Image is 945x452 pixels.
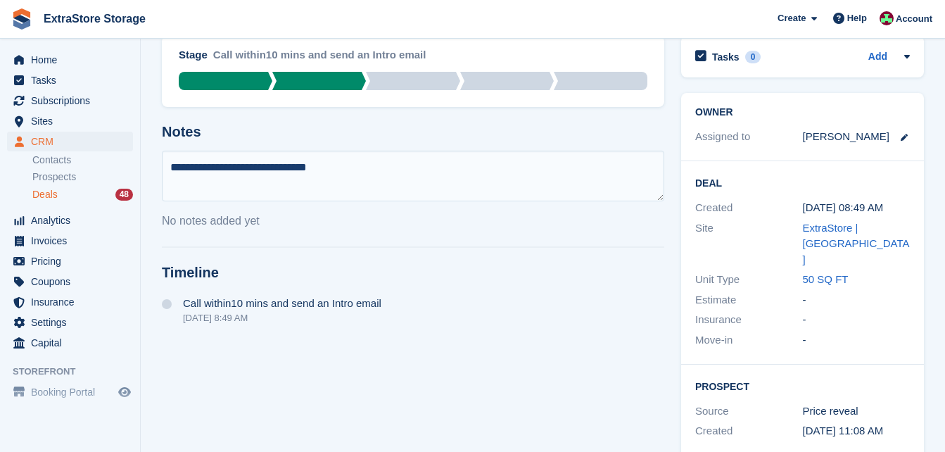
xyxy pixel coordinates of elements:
[896,12,932,26] span: Account
[31,333,115,353] span: Capital
[803,312,911,328] div: -
[13,365,140,379] span: Storefront
[162,124,664,140] h2: Notes
[803,129,889,145] div: [PERSON_NAME]
[695,272,803,288] div: Unit Type
[32,187,133,202] a: Deals 48
[7,132,133,151] a: menu
[695,129,803,145] div: Assigned to
[115,189,133,201] div: 48
[880,11,894,25] img: Chelsea Parker
[7,111,133,131] a: menu
[7,211,133,230] a: menu
[695,332,803,349] div: Move-in
[695,220,803,268] div: Site
[162,215,260,227] span: No notes added yet
[38,7,151,30] a: ExtraStore Storage
[179,47,208,63] div: Stage
[31,292,115,312] span: Insurance
[803,332,911,349] div: -
[7,231,133,251] a: menu
[31,211,115,230] span: Analytics
[868,49,887,65] a: Add
[695,312,803,328] div: Insurance
[31,132,115,151] span: CRM
[183,313,381,323] div: [DATE] 8:49 AM
[32,188,58,201] span: Deals
[32,170,76,184] span: Prospects
[803,200,911,216] div: [DATE] 08:49 AM
[213,47,426,72] div: Call within10 mins and send an Intro email
[31,251,115,271] span: Pricing
[695,292,803,308] div: Estimate
[803,292,911,308] div: -
[7,91,133,111] a: menu
[803,222,910,265] a: ExtraStore | [GEOGRAPHIC_DATA]
[7,333,133,353] a: menu
[695,379,910,393] h2: Prospect
[7,313,133,332] a: menu
[31,272,115,291] span: Coupons
[7,50,133,70] a: menu
[778,11,806,25] span: Create
[7,251,133,271] a: menu
[31,111,115,131] span: Sites
[32,153,133,167] a: Contacts
[31,91,115,111] span: Subscriptions
[695,403,803,420] div: Source
[31,50,115,70] span: Home
[803,273,849,285] a: 50 SQ FT
[847,11,867,25] span: Help
[695,107,910,118] h2: Owner
[162,265,664,281] h2: Timeline
[11,8,32,30] img: stora-icon-8386f47178a22dfd0bd8f6a31ec36ba5ce8667c1dd55bd0f319d3a0aa187defe.svg
[7,70,133,90] a: menu
[31,231,115,251] span: Invoices
[116,384,133,401] a: Preview store
[712,51,740,63] h2: Tasks
[803,403,911,420] div: Price reveal
[183,298,381,309] span: Call within10 mins and send an Intro email
[695,175,910,189] h2: Deal
[31,382,115,402] span: Booking Portal
[695,200,803,216] div: Created
[7,292,133,312] a: menu
[31,70,115,90] span: Tasks
[803,423,911,439] div: [DATE] 11:08 AM
[31,313,115,332] span: Settings
[745,51,761,63] div: 0
[7,382,133,402] a: menu
[32,170,133,184] a: Prospects
[7,272,133,291] a: menu
[695,423,803,439] div: Created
